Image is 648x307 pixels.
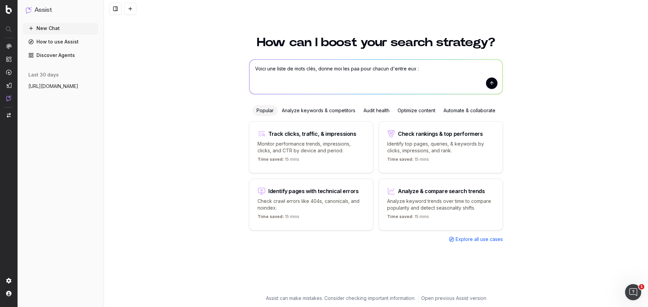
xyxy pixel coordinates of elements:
[6,69,11,75] img: Activation
[6,5,12,14] img: Botify logo
[28,83,78,90] span: [URL][DOMAIN_NAME]
[28,71,59,78] span: last 30 days
[6,278,11,283] img: Setting
[266,295,415,302] p: Assist can make mistakes. Consider checking important information.
[258,198,365,211] p: Check crawl errors like 404s, canonicals, and noindex.
[387,214,429,222] p: 15 mins
[278,105,359,116] div: Analyze keywords & competitors
[268,188,359,194] div: Identify pages with technical errors
[394,105,439,116] div: Optimize content
[26,5,96,15] button: Assist
[449,236,503,243] a: Explore all use cases
[258,141,365,154] p: Monitor performance trends, impressions, clicks, and CTR by device and period.
[387,198,494,211] p: Analyze keyword trends over time to compare popularity and detect seasonality shifts.
[34,5,52,15] h1: Assist
[23,50,98,61] a: Discover Agents
[398,188,485,194] div: Analyze & compare search trends
[258,157,299,165] p: 15 mins
[387,214,413,219] span: Time saved:
[7,113,11,118] img: Switch project
[6,83,11,88] img: Studio
[387,141,494,154] p: Identify top pages, queries, & keywords by clicks, impressions, and rank.
[26,7,32,13] img: Assist
[421,295,486,302] a: Open previous Assist version
[6,56,11,62] img: Intelligence
[252,105,278,116] div: Popular
[625,284,641,300] iframe: Intercom live chat
[639,284,644,289] span: 1
[23,36,98,47] a: How to use Assist
[23,23,98,34] button: New Chat
[258,214,299,222] p: 15 mins
[249,60,503,94] textarea: Voici une liste de mots clés, donne moi les paa pour chacun d'entre eux :
[387,157,413,162] span: Time saved:
[6,43,11,49] img: Analytics
[6,291,11,296] img: My account
[258,157,284,162] span: Time saved:
[249,36,503,49] h1: How can I boost your search strategy?
[258,214,284,219] span: Time saved:
[398,131,483,136] div: Check rankings & top performers
[456,236,503,243] span: Explore all use cases
[359,105,394,116] div: Audit health
[268,131,356,136] div: Track clicks, traffic, & impressions
[439,105,500,116] div: Automate & collaborate
[23,81,98,92] button: [URL][DOMAIN_NAME]
[6,95,11,101] img: Assist
[387,157,429,165] p: 15 mins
